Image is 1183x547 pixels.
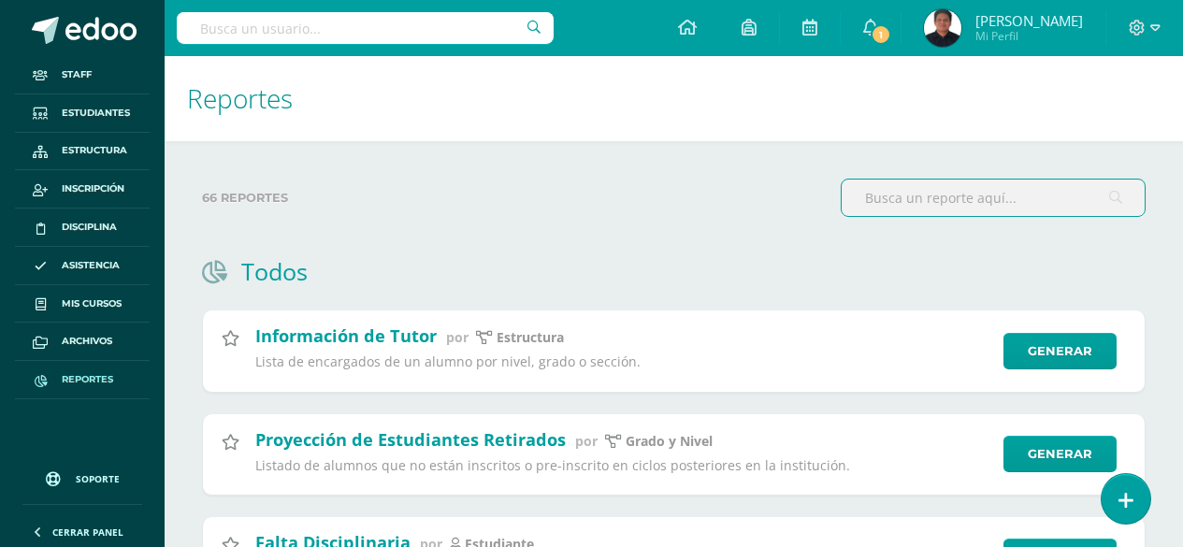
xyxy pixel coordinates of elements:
span: Staff [62,67,92,82]
span: Estructura [62,143,127,158]
span: Estudiantes [62,106,130,121]
p: Grado y Nivel [626,433,713,450]
span: por [575,432,598,450]
label: 66 reportes [202,179,826,217]
h2: Proyección de Estudiantes Retirados [255,428,566,451]
span: por [446,328,469,346]
span: Archivos [62,334,112,349]
span: Mis cursos [62,296,122,311]
input: Busca un reporte aquí... [842,180,1145,216]
a: Disciplina [15,209,150,247]
span: Soporte [76,472,120,485]
p: Lista de encargados de un alumno por nivel, grado o sección. [255,353,991,370]
p: estructura [497,329,564,346]
span: Reportes [187,80,293,116]
img: dfb2445352bbaa30de7fa1c39f03f7f6.png [924,9,961,47]
span: Cerrar panel [52,525,123,539]
a: Reportes [15,361,150,399]
a: Generar [1003,333,1117,369]
span: [PERSON_NAME] [975,11,1083,30]
a: Archivos [15,323,150,361]
h2: Información de Tutor [255,324,437,347]
a: Soporte [22,453,142,499]
a: Estudiantes [15,94,150,133]
a: Estructura [15,133,150,171]
input: Busca un usuario... [177,12,554,44]
p: Listado de alumnos que no están inscritos o pre-inscrito en ciclos posteriores en la institución. [255,457,991,474]
a: Generar [1003,436,1117,472]
span: Inscripción [62,181,124,196]
span: Asistencia [62,258,120,273]
span: Mi Perfil [975,28,1083,44]
span: Reportes [62,372,113,387]
a: Inscripción [15,170,150,209]
span: Disciplina [62,220,117,235]
a: Staff [15,56,150,94]
a: Asistencia [15,247,150,285]
a: Mis cursos [15,285,150,324]
h1: Todos [241,255,308,287]
span: 1 [871,24,891,45]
